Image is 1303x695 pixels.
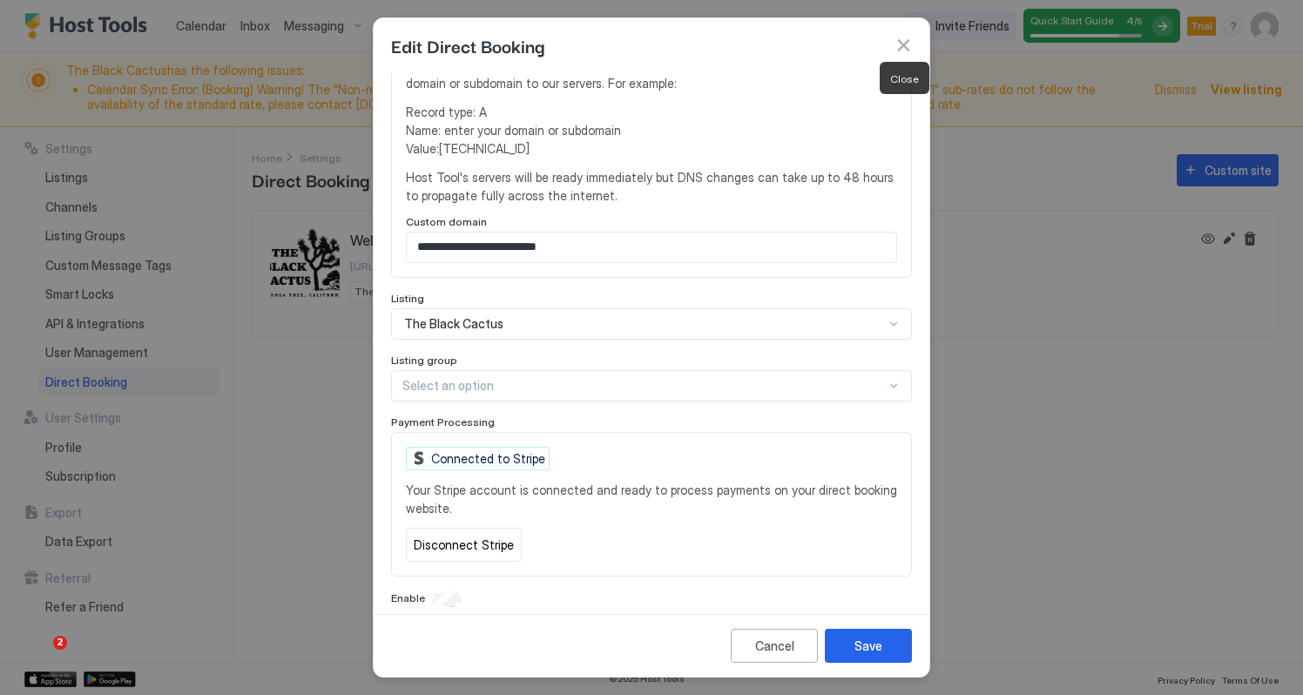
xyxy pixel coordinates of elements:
button: Disconnect Stripe [406,528,522,562]
span: Your Stripe account is connected and ready to process payments on your direct booking website. [406,481,897,517]
input: Input Field [407,233,896,262]
button: Save [825,629,912,663]
span: 2 [53,636,67,650]
span: Custom domain [406,215,487,228]
span: Listing group [391,354,457,367]
span: Listing [391,292,424,305]
div: Connected to Stripe [406,447,550,470]
iframe: Intercom live chat [17,636,59,678]
div: Save [854,637,882,655]
span: To use your custom domain, create an A record in your DNS settings that points your domain or sub... [406,56,897,92]
span: Close [890,72,919,85]
button: Cancel [731,629,818,663]
div: Cancel [755,637,794,655]
span: Record type: A Name: enter your domain or subdomain Value: [TECHNICAL_ID] [406,103,897,158]
span: Payment Processing [391,415,495,428]
span: Enable [391,591,425,604]
span: Host Tool's servers will be ready immediately but DNS changes can take up to 48 hours to propagat... [406,168,897,205]
span: The Black Cactus [404,316,503,332]
span: Edit Direct Booking [391,32,544,58]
